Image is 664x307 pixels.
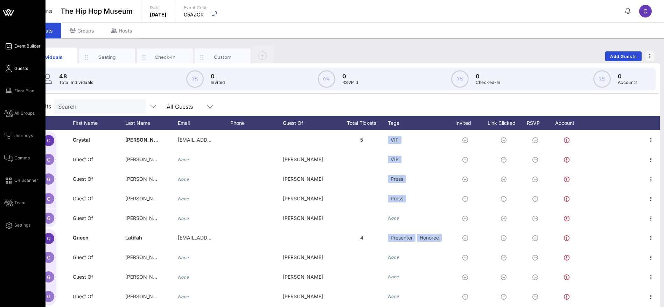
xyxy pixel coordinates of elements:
span: Queen [73,235,89,241]
p: Total Individuals [59,79,93,86]
p: 0 [342,72,358,80]
div: [PERSON_NAME] [283,267,335,287]
p: 0 [618,72,637,80]
span: Guest Of [73,156,93,162]
div: Groups [61,23,103,38]
div: Honoree [417,234,442,242]
i: None [178,157,189,162]
div: Phone [230,116,283,130]
span: [PERSON_NAME] [125,254,166,260]
i: None [388,215,399,221]
span: [PERSON_NAME] [125,215,166,221]
span: Floor Plan [14,88,34,94]
p: 0 [476,72,501,80]
div: First Name [73,116,125,130]
a: QR Scanner [4,176,38,185]
div: [PERSON_NAME] [283,208,335,228]
div: Tags [388,116,447,130]
span: Journeys [14,133,33,139]
span: QR Scanner [14,177,38,184]
div: Hosts [103,23,141,38]
a: Floor Plan [4,87,34,95]
span: G [47,196,50,202]
div: All Guests [167,103,193,110]
span: [PERSON_NAME] [125,156,166,162]
i: None [388,294,399,299]
span: Guest Of [73,274,93,280]
a: Journeys [4,131,33,140]
a: Team [4,199,26,207]
div: Last Name [125,116,178,130]
span: [PERSON_NAME] [125,137,167,143]
i: None [178,255,189,260]
div: Press [388,195,406,202]
span: The Hip Hop Museum [61,6,133,16]
i: None [178,216,189,221]
span: [PERSON_NAME] [125,176,166,182]
div: [PERSON_NAME] [283,287,335,306]
div: Seating [92,54,123,60]
span: [PERSON_NAME] [125,293,166,299]
span: Guest Of [73,195,93,201]
span: G [47,293,50,299]
span: G [47,157,50,163]
span: Team [14,200,26,206]
div: [PERSON_NAME] [283,189,335,208]
span: Add Guests [610,54,637,59]
p: Checked-In [476,79,501,86]
i: None [178,177,189,182]
div: Individuals [34,53,65,61]
div: [PERSON_NAME] [283,150,335,169]
div: [PERSON_NAME] [283,169,335,189]
div: Guest Of [283,116,335,130]
span: G [47,176,50,182]
p: Invited [211,79,225,86]
span: Latifah [125,235,142,241]
a: Event Builder [4,42,41,50]
span: G [47,274,50,280]
p: 48 [59,72,93,80]
span: G [47,215,50,221]
div: RSVP [524,116,549,130]
button: Add Guests [605,51,642,61]
span: Event Builder [14,43,41,49]
a: Settings [4,221,30,229]
p: Event Code [184,4,208,11]
div: Custom [207,54,238,60]
div: [PERSON_NAME] [283,248,335,267]
i: None [178,274,189,280]
span: Comms [14,155,30,161]
span: [PERSON_NAME] [125,274,166,280]
i: None [178,294,189,299]
p: Accounts [618,79,637,86]
span: Guests [14,65,28,72]
div: Link Clicked [486,116,524,130]
div: Account [549,116,587,130]
span: All Groups [14,110,35,116]
div: Presenter [388,234,415,242]
div: Invited [447,116,486,130]
span: Guest Of [73,215,93,221]
div: Press [388,175,406,183]
a: Comms [4,154,30,162]
div: Check-In [149,54,181,60]
span: Guest Of [73,176,93,182]
div: Total Tickets [335,116,388,130]
p: 0 [211,72,225,80]
span: Guest Of [73,293,93,299]
span: C [47,137,50,143]
div: All Guests [162,99,218,113]
p: Date [150,4,167,11]
i: None [388,255,399,260]
div: 4 [335,228,388,248]
span: [EMAIL_ADDRESS][DOMAIN_NAME] [178,137,262,143]
span: [EMAIL_ADDRESS][DOMAIN_NAME] [178,235,262,241]
span: Guest Of [73,254,93,260]
div: 5 [335,130,388,150]
i: None [178,196,189,201]
span: Crystal [73,137,90,143]
p: [DATE] [150,11,167,18]
i: None [388,274,399,279]
span: G [47,255,50,260]
p: C5AZCR [184,11,208,18]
